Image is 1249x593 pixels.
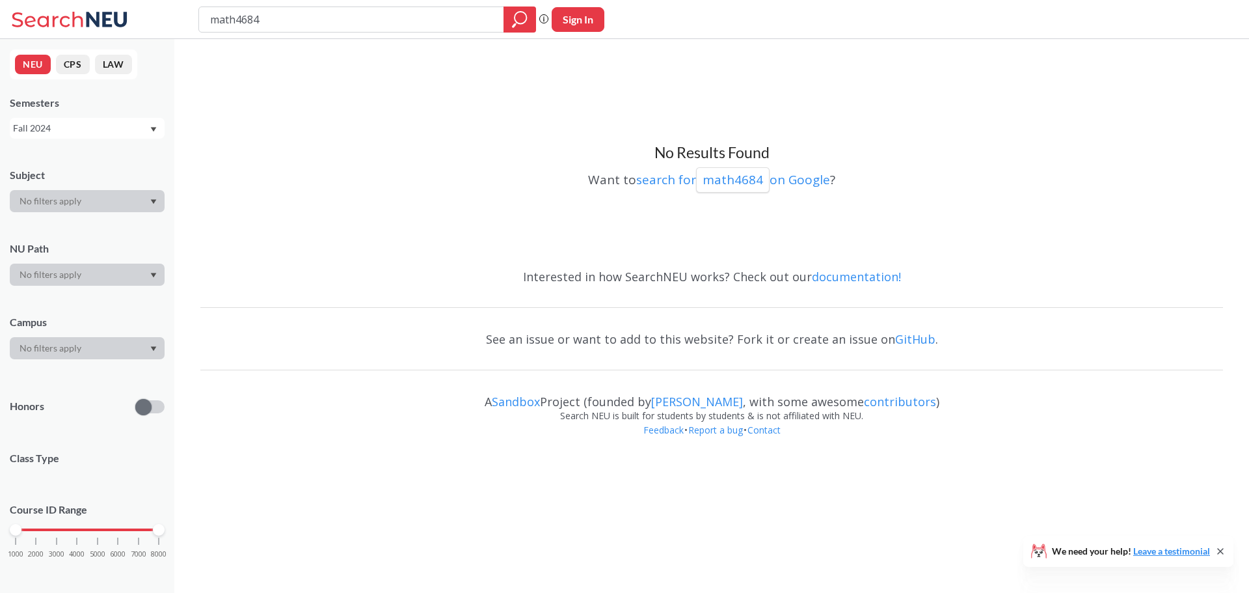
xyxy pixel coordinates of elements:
svg: Dropdown arrow [150,127,157,132]
a: Sandbox [492,394,540,409]
div: Subject [10,168,165,182]
svg: Dropdown arrow [150,346,157,352]
h3: No Results Found [200,143,1223,163]
a: contributors [864,394,936,409]
div: magnifying glass [504,7,536,33]
svg: Dropdown arrow [150,199,157,204]
a: Contact [747,424,781,436]
div: Campus [10,315,165,329]
button: LAW [95,55,132,74]
span: 2000 [28,551,44,558]
a: documentation! [812,269,901,284]
a: search formath4684on Google [636,171,830,188]
a: Leave a testimonial [1133,545,1210,557]
span: 4000 [69,551,85,558]
div: See an issue or want to add to this website? Fork it or create an issue on . [200,320,1223,358]
div: • • [200,423,1223,457]
div: Fall 2024 [13,121,149,135]
div: Dropdown arrow [10,190,165,212]
span: 7000 [131,551,146,558]
div: Fall 2024Dropdown arrow [10,118,165,139]
div: Interested in how SearchNEU works? Check out our [200,258,1223,296]
div: Search NEU is built for students by students & is not affiliated with NEU. [200,409,1223,423]
svg: Dropdown arrow [150,273,157,278]
a: GitHub [895,331,935,347]
button: Sign In [552,7,604,32]
span: 3000 [49,551,64,558]
span: 8000 [151,551,167,558]
p: math4684 [703,171,763,189]
div: Want to ? [200,163,1223,193]
span: 6000 [110,551,126,558]
div: Semesters [10,96,165,110]
svg: magnifying glass [512,10,528,29]
div: A Project (founded by , with some awesome ) [200,383,1223,409]
p: Honors [10,399,44,414]
div: NU Path [10,241,165,256]
button: NEU [15,55,51,74]
button: CPS [56,55,90,74]
p: Course ID Range [10,503,165,517]
a: Report a bug [688,424,744,436]
span: Class Type [10,451,165,465]
span: 1000 [8,551,23,558]
a: Feedback [643,424,684,436]
a: [PERSON_NAME] [651,394,743,409]
span: 5000 [90,551,105,558]
div: Dropdown arrow [10,337,165,359]
span: We need your help! [1052,547,1210,556]
input: Class, professor, course number, "phrase" [209,8,494,31]
div: Dropdown arrow [10,264,165,286]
